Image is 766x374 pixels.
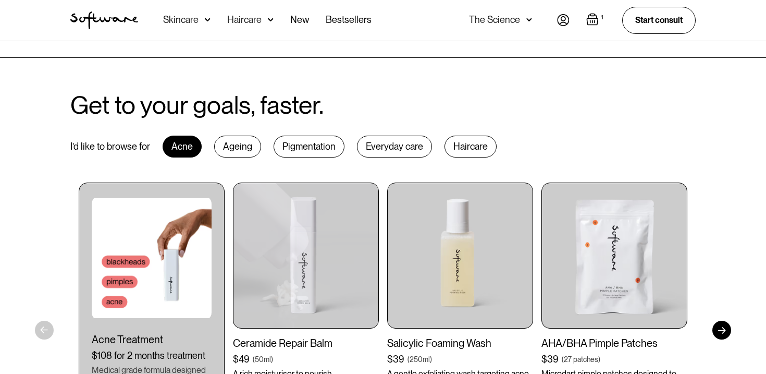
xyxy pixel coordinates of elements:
[70,11,138,29] img: Software Logo
[214,136,261,158] div: Ageing
[562,354,564,365] div: (
[70,141,150,152] div: I’d like to browse for
[469,15,520,25] div: The Science
[586,13,606,28] a: Open cart containing 1 items
[410,354,430,365] div: 250ml
[70,91,324,119] h2: Get to your goals, faster.
[253,354,255,365] div: (
[598,354,600,365] div: )
[541,354,559,365] div: $39
[233,337,379,349] div: Ceramide Repair Balm
[92,350,212,361] div: $108 for 2 months treatment
[599,13,606,22] div: 1
[274,136,344,158] div: Pigmentation
[357,136,432,158] div: Everyday care
[92,333,212,346] div: Acne Treatment
[271,354,273,365] div: )
[622,7,696,33] a: Start consult
[163,136,202,158] div: Acne
[387,337,533,349] div: Salicylic Foaming Wash
[268,15,274,25] img: arrow down
[163,15,199,25] div: Skincare
[233,354,250,365] div: $49
[564,354,598,365] div: 27 patches
[255,354,271,365] div: 50ml
[526,15,532,25] img: arrow down
[407,354,410,365] div: (
[227,15,262,25] div: Haircare
[541,337,687,349] div: AHA/BHA Pimple Patches
[430,354,432,365] div: )
[387,354,404,365] div: $39
[205,15,211,25] img: arrow down
[70,11,138,29] a: home
[444,136,497,158] div: Haircare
